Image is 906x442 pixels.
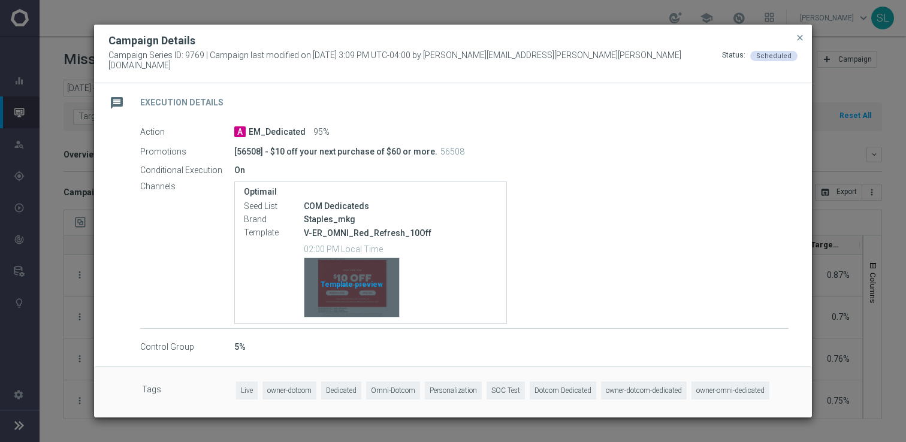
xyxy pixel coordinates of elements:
h2: Execution Details [140,97,224,108]
div: Status: [722,50,745,71]
label: Template [244,228,304,238]
label: Channels [140,181,234,192]
div: On [234,164,789,176]
label: Promotions [140,146,234,157]
p: [56508] - $10 off your next purchase of $60 or more. [234,146,437,157]
i: message [106,92,128,114]
label: Brand [244,214,304,225]
div: 5% [234,341,789,353]
div: COM Dedicateds [304,200,497,212]
label: Seed List [244,201,304,212]
span: Omni-Dotcom [366,382,420,400]
span: Scheduled [756,52,792,60]
span: Dedicated [321,382,361,400]
label: Tags [142,382,236,400]
span: EM_Dedicated [249,127,306,138]
button: Template preview [304,258,400,317]
div: Staples_mkg [304,213,497,225]
span: Live [236,382,258,400]
span: A [234,126,246,137]
span: owner-dotcom [262,382,316,400]
label: Conditional Execution [140,165,234,176]
span: Personalization [425,382,482,400]
colored-tag: Scheduled [750,50,798,60]
label: Control Group [140,342,234,353]
span: SOC Test [487,382,525,400]
span: 95% [313,127,330,138]
div: Template preview [304,258,399,317]
span: owner-omni-dedicated [691,382,769,400]
p: V-ER_OMNI_Red_Refresh_10Off [304,228,497,238]
span: close [795,33,805,43]
span: Dotcom Dedicated [530,382,596,400]
p: 02:00 PM Local Time [304,243,497,255]
label: Action [140,127,234,138]
p: 56508 [440,146,464,157]
span: Campaign Series ID: 9769 | Campaign last modified on [DATE] 3:09 PM UTC-04:00 by [PERSON_NAME][EM... [108,50,722,71]
span: owner-dotcom-dedicated [601,382,687,400]
label: Optimail [244,187,497,197]
h2: Campaign Details [108,34,195,48]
